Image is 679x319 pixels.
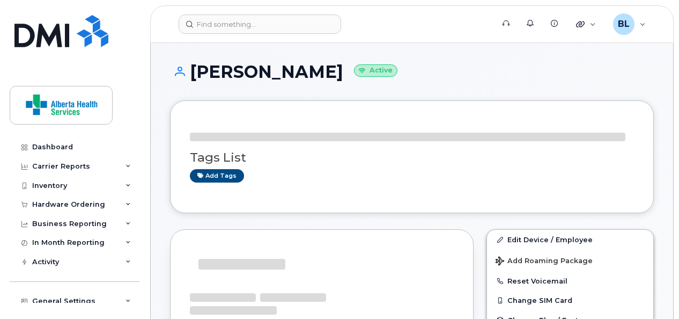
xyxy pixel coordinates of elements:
[190,169,244,183] a: Add tags
[354,64,397,77] small: Active
[487,271,653,291] button: Reset Voicemail
[487,249,653,271] button: Add Roaming Package
[496,257,593,267] span: Add Roaming Package
[190,151,634,164] h3: Tags List
[487,230,653,249] a: Edit Device / Employee
[487,291,653,310] button: Change SIM Card
[170,62,654,81] h1: [PERSON_NAME]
